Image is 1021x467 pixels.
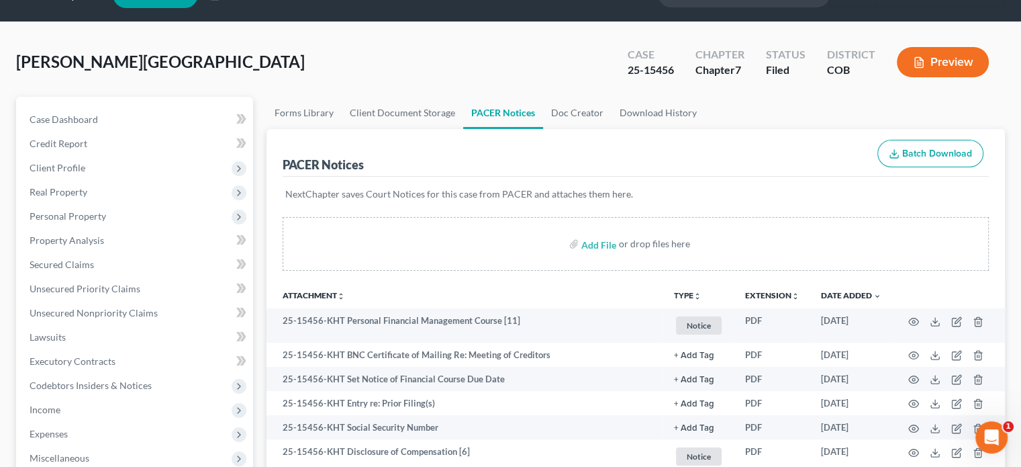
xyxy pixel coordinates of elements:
a: Extensionunfold_more [745,290,799,300]
div: COB [827,62,875,78]
span: Unsecured Nonpriority Claims [30,307,158,319]
span: 7 [735,63,741,76]
a: Unsecured Priority Claims [19,277,253,301]
div: or drop files here [619,237,690,251]
td: [DATE] [810,415,892,439]
td: [DATE] [810,343,892,367]
a: PACER Notices [463,97,543,129]
span: Notice [676,316,722,335]
a: Lawsuits [19,325,253,349]
span: [PERSON_NAME][GEOGRAPHIC_DATA] [16,52,305,71]
span: Unsecured Priority Claims [30,283,140,294]
td: [DATE] [810,367,892,391]
td: PDF [734,415,810,439]
div: Status [766,47,806,62]
div: Chapter [695,62,744,78]
i: expand_more [873,292,881,300]
a: Credit Report [19,132,253,156]
span: Notice [676,448,722,466]
span: Secured Claims [30,259,94,270]
button: Batch Download [877,140,983,168]
button: + Add Tag [674,376,714,384]
iframe: Intercom live chat [975,421,1008,454]
a: Attachmentunfold_more [283,290,345,300]
div: Chapter [695,47,744,62]
i: unfold_more [337,292,345,300]
a: + Add Tag [674,397,724,410]
div: Filed [766,62,806,78]
td: 25-15456-KHT Entry re: Prior Filing(s) [266,391,663,415]
i: unfold_more [693,292,701,300]
td: [DATE] [810,391,892,415]
span: Case Dashboard [30,114,98,125]
td: PDF [734,391,810,415]
a: + Add Tag [674,349,724,362]
span: Miscellaneous [30,452,89,464]
a: Notice [674,314,724,337]
a: Unsecured Nonpriority Claims [19,301,253,325]
span: Income [30,404,60,415]
button: TYPEunfold_more [674,292,701,300]
span: Credit Report [30,138,87,149]
span: Personal Property [30,210,106,222]
a: Date Added expand_more [821,290,881,300]
a: + Add Tag [674,373,724,386]
div: Case [628,47,674,62]
a: Forms Library [266,97,342,129]
span: Expenses [30,428,68,439]
span: Property Analysis [30,235,104,246]
div: 25-15456 [628,62,674,78]
td: 25-15456-KHT BNC Certificate of Mailing Re: Meeting of Creditors [266,343,663,367]
td: [DATE] [810,308,892,343]
button: Preview [897,47,989,77]
div: District [827,47,875,62]
td: PDF [734,308,810,343]
a: + Add Tag [674,421,724,434]
i: unfold_more [791,292,799,300]
span: Codebtors Insiders & Notices [30,380,152,391]
td: 25-15456-KHT Set Notice of Financial Course Due Date [266,367,663,391]
a: Case Dashboard [19,108,253,132]
a: Property Analysis [19,228,253,253]
button: + Add Tag [674,351,714,360]
span: Batch Download [902,148,972,159]
a: Executory Contracts [19,349,253,374]
a: Doc Creator [543,97,612,129]
td: 25-15456-KHT Personal Financial Management Course [11] [266,308,663,343]
span: Lawsuits [30,331,66,343]
span: Real Property [30,186,87,198]
td: PDF [734,367,810,391]
span: Client Profile [30,162,85,173]
span: 1 [1003,421,1014,432]
div: PACER Notices [283,157,364,173]
p: NextChapter saves Court Notices for this case from PACER and attaches them here. [285,187,986,201]
a: Client Document Storage [342,97,463,129]
a: Secured Claims [19,253,253,277]
button: + Add Tag [674,424,714,433]
a: Download History [612,97,705,129]
span: Executory Contracts [30,355,115,367]
button: + Add Tag [674,400,714,409]
td: 25-15456-KHT Social Security Number [266,415,663,439]
td: PDF [734,343,810,367]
